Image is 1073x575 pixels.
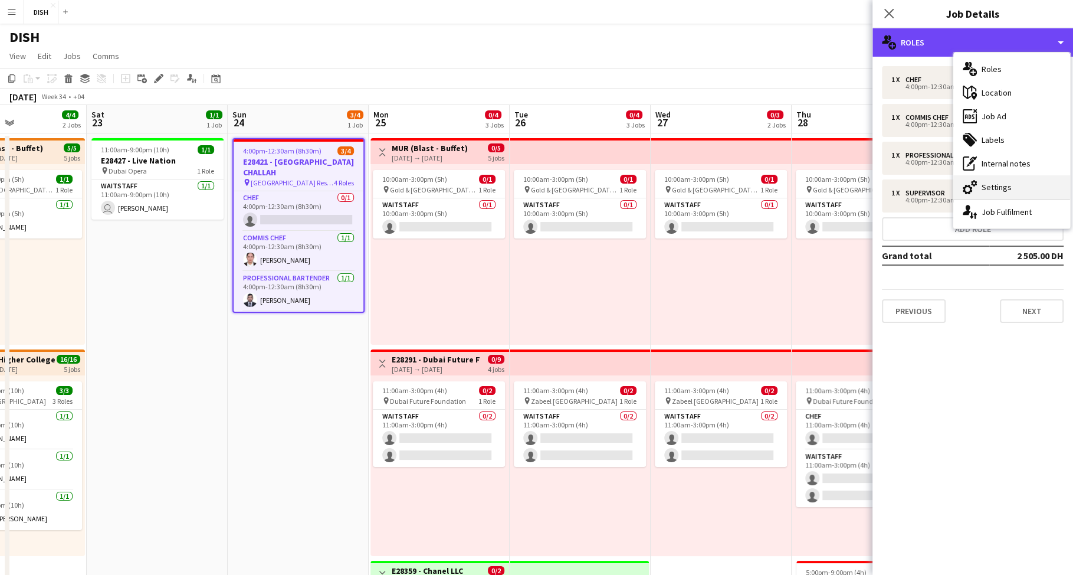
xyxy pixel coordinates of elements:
[198,145,214,154] span: 1/1
[795,116,811,129] span: 28
[382,386,447,395] span: 11:00am-3:00pm (4h)
[514,170,646,239] app-job-card: 10:00am-3:00pm (5h)0/1 Gold & [GEOGRAPHIC_DATA], [PERSON_NAME] Rd - Al Quoz - Al Quoz Industrial ...
[953,200,1070,224] div: Job Fulfilment
[488,152,504,162] div: 5 jobs
[767,120,786,129] div: 2 Jobs
[56,386,73,395] span: 3/3
[796,410,928,450] app-card-role: Chef0/111:00am-3:00pm (4h)
[485,110,501,119] span: 0/4
[905,189,950,197] div: Supervisor
[523,386,588,395] span: 11:00am-3:00pm (4h)
[655,109,671,120] span: Wed
[392,354,480,365] h3: E28291 - Dubai Future Foundation
[891,122,1042,128] div: 4:00pm-12:30am (8h30m)
[63,120,81,129] div: 2 Jobs
[626,110,642,119] span: 0/4
[891,113,905,122] div: 1 x
[91,155,224,166] h3: E28427 - Live Nation
[232,138,365,313] app-job-card: 4:00pm-12:30am (8h30m) (Mon)3/4E28421 - [GEOGRAPHIC_DATA] CHALLAH [GEOGRAPHIC_DATA] Residence, JL...
[882,299,946,323] button: Previous
[33,48,56,64] a: Edit
[64,364,80,374] div: 5 jobs
[655,381,787,467] app-job-card: 11:00am-3:00pm (4h)0/2 Zabeel [GEOGRAPHIC_DATA]1 RoleWaitstaff0/211:00am-3:00pm (4h)
[251,178,334,187] span: [GEOGRAPHIC_DATA] Residence, JLT
[953,128,1070,152] div: Labels
[664,175,729,184] span: 10:00am-3:00pm (5h)
[373,170,505,239] app-job-card: 10:00am-3:00pm (5h)0/1 Gold & [GEOGRAPHIC_DATA], [PERSON_NAME] Rd - Al Quoz - Al Quoz Industrial ...
[882,246,989,265] td: Grand total
[62,110,78,119] span: 4/4
[891,151,905,159] div: 1 x
[513,116,528,129] span: 26
[234,231,363,272] app-card-role: Commis Chef1/14:00pm-12:30am (8h30m)[PERSON_NAME]
[514,381,646,467] app-job-card: 11:00am-3:00pm (4h)0/2 Zabeel [GEOGRAPHIC_DATA]1 RoleWaitstaff0/211:00am-3:00pm (4h)
[479,175,496,184] span: 0/1
[9,51,26,61] span: View
[891,197,1042,203] div: 4:00pm-12:30am (8h30m)
[5,48,31,64] a: View
[953,81,1070,104] div: Location
[57,355,80,364] span: 16/16
[373,109,389,120] span: Mon
[9,91,37,103] div: [DATE]
[760,185,777,194] span: 1 Role
[392,153,468,162] div: [DATE] → [DATE]
[373,198,505,239] app-card-role: Waitstaff0/110:00am-3:00pm (5h)
[813,397,889,406] span: Dubai Future Foundation
[514,410,646,467] app-card-role: Waitstaff0/211:00am-3:00pm (4h)
[655,198,787,239] app-card-role: Waitstaff0/110:00am-3:00pm (5h)
[805,175,870,184] span: 10:00am-3:00pm (5h)
[392,365,480,374] div: [DATE] → [DATE]
[73,92,84,101] div: +04
[392,143,468,153] h3: MUR (Blast - Buffet)
[619,185,636,194] span: 1 Role
[989,246,1064,265] td: 2 505.00 DH
[767,110,783,119] span: 0/3
[488,566,504,575] span: 0/2
[891,84,1042,90] div: 4:00pm-12:30am (8h30m)
[478,397,496,406] span: 1 Role
[796,381,928,507] app-job-card: 11:00am-3:00pm (4h)0/3 Dubai Future Foundation2 RolesChef0/111:00am-3:00pm (4h) Waitstaff0/211:00...
[620,386,636,395] span: 0/2
[796,170,928,239] app-job-card: 10:00am-3:00pm (5h)0/1 Gold & [GEOGRAPHIC_DATA], [PERSON_NAME] Rd - Al Quoz - Al Quoz Industrial ...
[796,198,928,239] app-card-role: Waitstaff0/110:00am-3:00pm (5h)
[485,120,504,129] div: 3 Jobs
[101,145,169,154] span: 11:00am-9:00pm (10h)
[234,191,363,231] app-card-role: Chef0/14:00pm-12:30am (8h30m)
[56,175,73,184] span: 1/1
[347,120,363,129] div: 1 Job
[91,138,224,220] app-job-card: 11:00am-9:00pm (10h)1/1E28427 - Live Nation Dubai Opera1 RoleWaitstaff1/111:00am-9:00pm (10h) [PE...
[373,381,505,467] app-job-card: 11:00am-3:00pm (4h)0/2 Dubai Future Foundation1 RoleWaitstaff0/211:00am-3:00pm (4h)
[872,28,1073,57] div: Roles
[479,386,496,395] span: 0/2
[953,57,1070,81] div: Roles
[52,397,73,406] span: 3 Roles
[234,156,363,178] h3: E28421 - [GEOGRAPHIC_DATA] CHALLAH
[90,116,104,129] span: 23
[390,397,466,406] span: Dubai Future Foundation
[953,104,1070,128] div: Job Ad
[672,185,760,194] span: Gold & [GEOGRAPHIC_DATA], [PERSON_NAME] Rd - Al Quoz - Al Quoz Industrial Area 3 - [GEOGRAPHIC_DA...
[478,185,496,194] span: 1 Role
[206,110,222,119] span: 1/1
[531,185,619,194] span: Gold & [GEOGRAPHIC_DATA], [PERSON_NAME] Rd - Al Quoz - Al Quoz Industrial Area 3 - [GEOGRAPHIC_DA...
[664,386,729,395] span: 11:00am-3:00pm (4h)
[390,185,478,194] span: Gold & [GEOGRAPHIC_DATA], [PERSON_NAME] Rd - Al Quoz - Al Quoz Industrial Area 3 - [GEOGRAPHIC_DA...
[24,1,58,24] button: DISH
[1000,299,1064,323] button: Next
[231,116,247,129] span: 24
[953,152,1070,175] div: Internal notes
[805,386,870,395] span: 11:00am-3:00pm (4h)
[882,217,1064,241] button: Add role
[813,185,901,194] span: Gold & [GEOGRAPHIC_DATA], [PERSON_NAME] Rd - Al Quoz - Al Quoz Industrial Area 3 - [GEOGRAPHIC_DA...
[63,51,81,61] span: Jobs
[953,175,1070,199] div: Settings
[88,48,124,64] a: Comms
[655,170,787,239] div: 10:00am-3:00pm (5h)0/1 Gold & [GEOGRAPHIC_DATA], [PERSON_NAME] Rd - Al Quoz - Al Quoz Industrial ...
[891,189,905,197] div: 1 x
